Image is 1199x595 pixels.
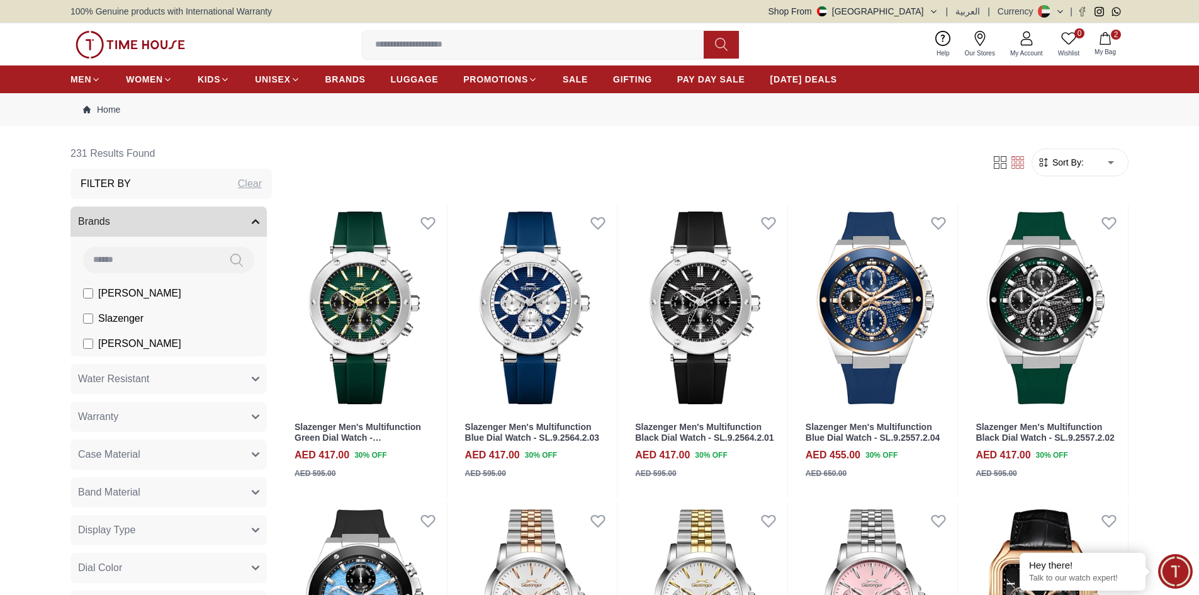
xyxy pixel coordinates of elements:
[463,68,538,91] a: PROMOTIONS
[1087,30,1123,59] button: 2My Bag
[793,204,958,412] img: Slazenger Men's Multifunction Blue Dial Watch - SL.9.2557.2.04
[806,422,940,443] a: Slazenger Men's Multifunction Blue Dial Watch - SL.9.2557.2.04
[453,204,617,412] img: Slazenger Men's Multifunction Blue Dial Watch - SL.9.2564.2.03
[198,68,230,91] a: KIDS
[1050,156,1084,169] span: Sort By:
[76,31,185,59] img: ...
[960,48,1000,58] span: Our Stores
[83,288,93,298] input: [PERSON_NAME]
[768,5,938,18] button: Shop From[GEOGRAPHIC_DATA]
[78,485,140,500] span: Band Material
[70,402,267,432] button: Warranty
[238,176,262,191] div: Clear
[81,176,131,191] h3: Filter By
[70,553,267,583] button: Dial Color
[770,73,837,86] span: [DATE] DEALS
[957,28,1003,60] a: Our Stores
[963,204,1128,412] img: Slazenger Men's Multifunction Black Dial Watch - SL.9.2557.2.02
[622,204,787,412] img: Slazenger Men's Multifunction Black Dial Watch - SL.9.2564.2.01
[83,103,120,116] a: Home
[635,448,690,463] h4: AED 417.00
[988,5,990,18] span: |
[806,468,847,479] div: AED 650.00
[98,286,181,301] span: [PERSON_NAME]
[613,73,652,86] span: GIFTING
[126,73,163,86] span: WOMEN
[976,468,1016,479] div: AED 595.00
[1112,7,1121,16] a: Whatsapp
[635,422,774,443] a: Slazenger Men's Multifunction Black Dial Watch - SL.9.2564.2.01
[929,28,957,60] a: Help
[78,523,135,538] span: Display Type
[70,439,267,470] button: Case Material
[70,207,267,237] button: Brands
[198,73,220,86] span: KIDS
[83,314,93,324] input: Slazenger
[78,214,110,229] span: Brands
[1111,30,1121,40] span: 2
[295,448,349,463] h4: AED 417.00
[1029,573,1136,584] p: Talk to our watch expert!
[677,68,745,91] a: PAY DAY SALE
[70,93,1129,126] nav: Breadcrumb
[1095,7,1104,16] a: Instagram
[1029,559,1136,572] div: Hey there!
[806,448,860,463] h4: AED 455.00
[391,68,439,91] a: LUGGAGE
[70,139,272,169] h6: 231 Results Found
[1078,7,1087,16] a: Facebook
[695,450,727,461] span: 30 % OFF
[525,450,557,461] span: 30 % OFF
[78,409,118,424] span: Warranty
[563,73,588,86] span: SALE
[976,448,1030,463] h4: AED 417.00
[126,68,172,91] a: WOMEN
[295,468,335,479] div: AED 595.00
[1037,156,1084,169] button: Sort By:
[325,68,366,91] a: BRANDS
[255,68,300,91] a: UNISEX
[354,450,386,461] span: 30 % OFF
[70,364,267,394] button: Water Resistant
[1074,28,1084,38] span: 0
[83,339,93,349] input: [PERSON_NAME]
[465,448,520,463] h4: AED 417.00
[1050,28,1087,60] a: 0Wishlist
[998,5,1039,18] div: Currency
[463,73,528,86] span: PROMOTIONS
[391,73,439,86] span: LUGGAGE
[563,68,588,91] a: SALE
[635,468,676,479] div: AED 595.00
[1053,48,1084,58] span: Wishlist
[955,5,980,18] button: العربية
[78,371,149,387] span: Water Resistant
[465,468,506,479] div: AED 595.00
[282,204,447,412] img: Slazenger Men's Multifunction Green Dial Watch - SL.9.2564.2.05
[98,336,181,351] span: [PERSON_NAME]
[932,48,955,58] span: Help
[1158,554,1193,589] div: Chat Widget
[770,68,837,91] a: [DATE] DEALS
[1089,47,1121,57] span: My Bag
[1070,5,1072,18] span: |
[70,5,272,18] span: 100% Genuine products with International Warranty
[677,73,745,86] span: PAY DAY SALE
[865,450,898,461] span: 30 % OFF
[295,422,421,453] a: Slazenger Men's Multifunction Green Dial Watch - SL.9.2564.2.05
[817,6,827,16] img: United Arab Emirates
[78,560,122,575] span: Dial Color
[70,68,101,91] a: MEN
[70,477,267,507] button: Band Material
[78,447,140,462] span: Case Material
[613,68,652,91] a: GIFTING
[255,73,290,86] span: UNISEX
[70,73,91,86] span: MEN
[946,5,949,18] span: |
[98,311,144,326] span: Slazenger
